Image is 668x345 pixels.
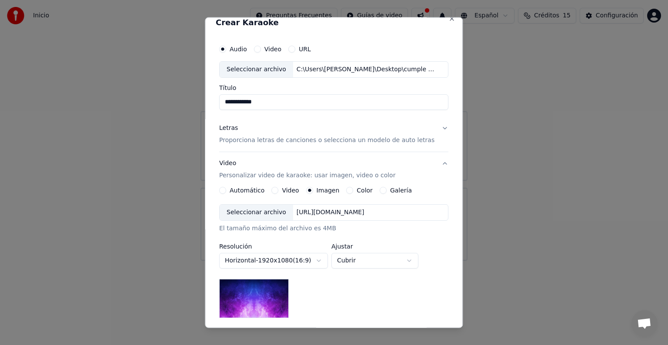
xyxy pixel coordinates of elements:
[282,187,299,193] label: Video
[219,243,328,249] label: Resolución
[220,62,293,77] div: Seleccionar archivo
[390,187,412,193] label: Galería
[219,117,448,152] button: LetrasProporciona letras de canciones o selecciona un modelo de auto letras
[230,46,247,52] label: Audio
[219,171,395,180] p: Personalizar video de karaoke: usar imagen, video o color
[219,85,448,91] label: Título
[293,65,441,74] div: C:\Users\[PERSON_NAME]\Desktop\cumple c\Secuencia 01.mp3
[264,46,281,52] label: Video
[216,19,452,27] h2: Crear Karaoke
[299,46,311,52] label: URL
[219,136,434,145] p: Proporciona letras de canciones o selecciona un modelo de auto letras
[219,152,448,187] button: VideoPersonalizar video de karaoke: usar imagen, video o color
[293,208,368,217] div: [URL][DOMAIN_NAME]
[219,159,395,180] div: Video
[317,187,340,193] label: Imagen
[219,124,238,133] div: Letras
[220,205,293,220] div: Seleccionar archivo
[357,187,373,193] label: Color
[230,187,264,193] label: Automático
[219,224,448,233] div: El tamaño máximo del archivo es 4MB
[331,243,418,249] label: Ajustar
